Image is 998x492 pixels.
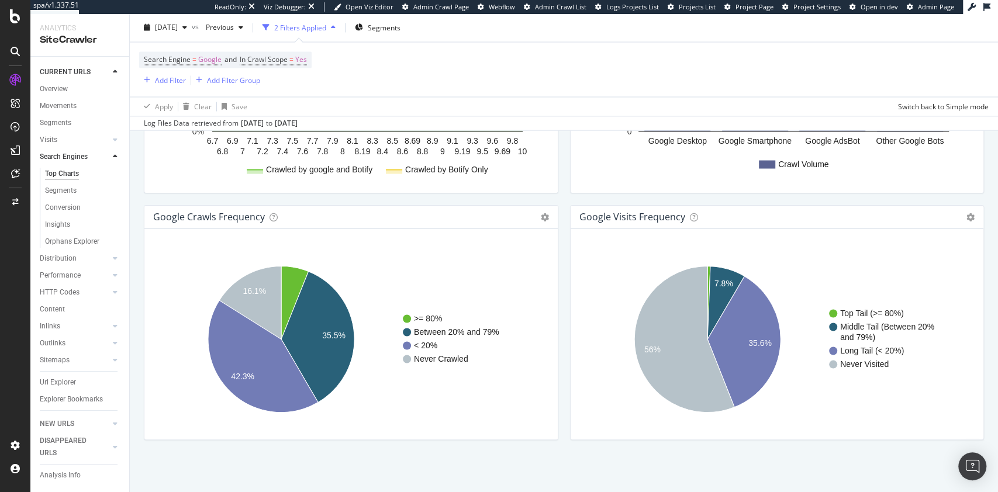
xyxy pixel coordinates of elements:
[718,136,792,145] text: Google Smartphone
[918,2,954,11] span: Admin Page
[247,136,258,145] text: 7.1
[155,23,178,33] span: 2025 Sep. 28th
[289,55,293,65] span: =
[387,136,399,145] text: 8.5
[368,23,400,33] span: Segments
[45,219,70,231] div: Insights
[192,127,204,136] text: 0%
[144,55,191,65] span: Search Engine
[40,354,70,366] div: Sitemaps
[275,119,298,129] div: [DATE]
[580,248,968,430] svg: A chart.
[266,165,372,174] text: Crawled by google and Botify
[243,286,266,296] text: 16.1%
[507,136,519,145] text: 9.8
[898,102,989,112] div: Switch back to Simple mode
[40,100,121,112] a: Movements
[467,136,478,145] text: 9.3
[40,320,109,332] a: Inlinks
[45,168,121,180] a: Top Charts
[627,127,631,136] text: 0
[367,136,378,145] text: 8.3
[40,469,81,481] div: Analysis Info
[139,74,186,88] button: Add Filter
[40,23,120,33] div: Analytics
[606,2,659,11] span: Logs Projects List
[495,147,510,156] text: 9.69
[207,136,219,145] text: 6.7
[155,75,186,85] div: Add Filter
[350,19,405,37] button: Segments
[317,147,329,156] text: 7.8
[958,452,986,480] div: Open Intercom Messenger
[45,185,77,197] div: Segments
[154,248,542,430] svg: A chart.
[232,102,247,112] div: Save
[414,341,437,350] text: < 20%
[201,19,248,37] button: Previous
[413,2,469,11] span: Admin Crawl Page
[40,469,121,481] a: Analysis Info
[535,2,586,11] span: Admin Crawl List
[40,66,109,78] a: CURRENT URLS
[427,136,438,145] text: 8.9
[40,117,121,129] a: Segments
[440,147,445,156] text: 9
[231,372,254,381] text: 42.3%
[40,252,109,265] a: Distribution
[45,202,81,214] div: Conversion
[45,202,121,214] a: Conversion
[45,235,99,248] div: Orphans Explorer
[377,147,388,156] text: 8.4
[227,136,239,145] text: 6.9
[40,151,109,163] a: Search Engines
[258,19,340,37] button: 2 Filters Applied
[724,2,773,12] a: Project Page
[192,55,196,65] span: =
[178,98,212,116] button: Clear
[40,418,109,430] a: NEW URLS
[644,345,660,354] text: 56%
[454,147,470,156] text: 9.19
[489,2,515,11] span: Webflow
[40,83,121,95] a: Overview
[139,19,192,37] button: [DATE]
[40,303,121,316] a: Content
[840,346,904,355] text: Long Tail (< 20%)
[307,136,319,145] text: 7.7
[595,2,659,12] a: Logs Projects List
[668,2,716,12] a: Projects List
[201,23,234,33] span: Previous
[748,338,772,348] text: 35.6%
[40,286,80,299] div: HTTP Codes
[40,354,109,366] a: Sitemaps
[524,2,586,12] a: Admin Crawl List
[579,209,685,225] h4: google Visits Frequency
[40,393,121,406] a: Explorer Bookmarks
[40,269,81,282] div: Performance
[40,134,57,146] div: Visits
[45,185,121,197] a: Segments
[327,136,339,145] text: 7.9
[334,2,393,12] a: Open Viz Editor
[679,2,716,11] span: Projects List
[966,213,975,221] i: Options
[40,303,65,316] div: Content
[714,279,733,288] text: 7.8%
[840,322,934,331] text: Middle Tail (Between 20%
[45,219,121,231] a: Insights
[191,74,260,88] button: Add Filter Group
[40,269,109,282] a: Performance
[225,55,237,65] span: and
[861,2,898,11] span: Open in dev
[217,98,247,116] button: Save
[405,136,420,145] text: 8.69
[486,136,498,145] text: 9.6
[277,147,288,156] text: 7.4
[840,359,889,369] text: Never Visited
[40,337,109,349] a: Outlinks
[40,134,109,146] a: Visits
[354,147,370,156] text: 8.19
[778,160,829,169] text: Crawl Volume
